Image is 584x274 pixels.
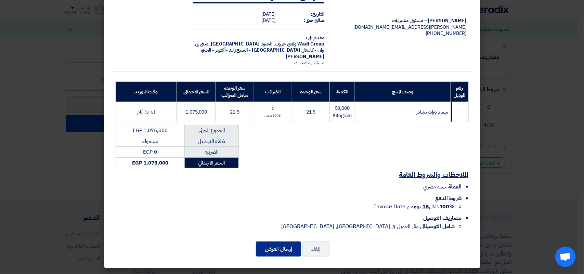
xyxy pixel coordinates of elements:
[143,138,158,145] span: مشموله
[195,40,324,54] span: الجيزة, [GEOGRAPHIC_DATA] ,مبنى بى وان - كابيتال [GEOGRAPHIC_DATA] - الشيخ زايد -أكتوبر - الجيزه
[137,108,155,116] span: (3-5) أيام
[304,17,324,24] strong: صالح حتى:
[230,108,240,116] span: 21.5
[451,82,468,102] th: رقم الموديل
[143,148,157,156] span: EGP 0
[261,17,275,24] span: [DATE]
[311,11,324,18] strong: التاريخ:
[177,82,216,102] th: السعر الاجمالي
[185,108,207,116] span: 1,075,000
[306,108,316,116] span: 21.5
[116,82,177,102] th: وقت التوريد
[333,105,352,119] span: 50,000 Kilogram
[373,203,455,211] span: خلال من Invoice Date.
[254,82,292,102] th: الضرائب
[555,247,576,267] div: Open chat
[132,159,168,167] strong: EGP 1,075,000
[184,125,238,136] td: المجموع الجزئي
[116,222,455,231] li: الى مقر العميل في [GEOGRAPHIC_DATA], [GEOGRAPHIC_DATA]
[184,136,238,147] td: تكلفه التوصيل
[426,30,467,37] span: [PHONE_NUMBER]
[435,194,462,203] span: شروط الدفع
[355,82,451,102] th: وصف المنتج
[426,222,455,231] strong: شامل التوصيل
[414,203,429,211] u: 15 يوم
[294,59,324,66] span: مسئول مشتريات
[448,183,462,191] span: العملة
[330,82,355,102] th: الكمية
[257,113,289,119] div: (0%) معفى
[417,108,448,116] span: سماد نترات نشادر
[439,203,455,211] strong: 100%
[399,169,469,180] u: الملاحظات والشروط العامة
[292,82,330,102] th: سعر الوحدة
[184,147,238,158] td: الضريبة
[273,40,324,48] span: Wadi Group وادي جروب,
[286,53,324,60] span: [PERSON_NAME]
[116,125,184,136] td: EGP 1,075,000
[256,242,301,257] button: إرسال العرض
[306,34,324,41] strong: مقدم الى:
[216,82,254,102] th: سعر الوحدة شامل الضرائب
[272,105,274,112] span: 0
[335,18,467,24] div: [PERSON_NAME] – مسئول مشتريات
[261,11,275,18] span: [DATE]
[184,157,238,168] td: السعر الاجمالي
[423,183,447,191] span: جنيه مصري
[302,242,329,257] button: إلغاء
[423,214,462,222] span: مصاريف التوصيل
[354,24,467,31] span: [PERSON_NAME][EMAIL_ADDRESS][DOMAIN_NAME]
